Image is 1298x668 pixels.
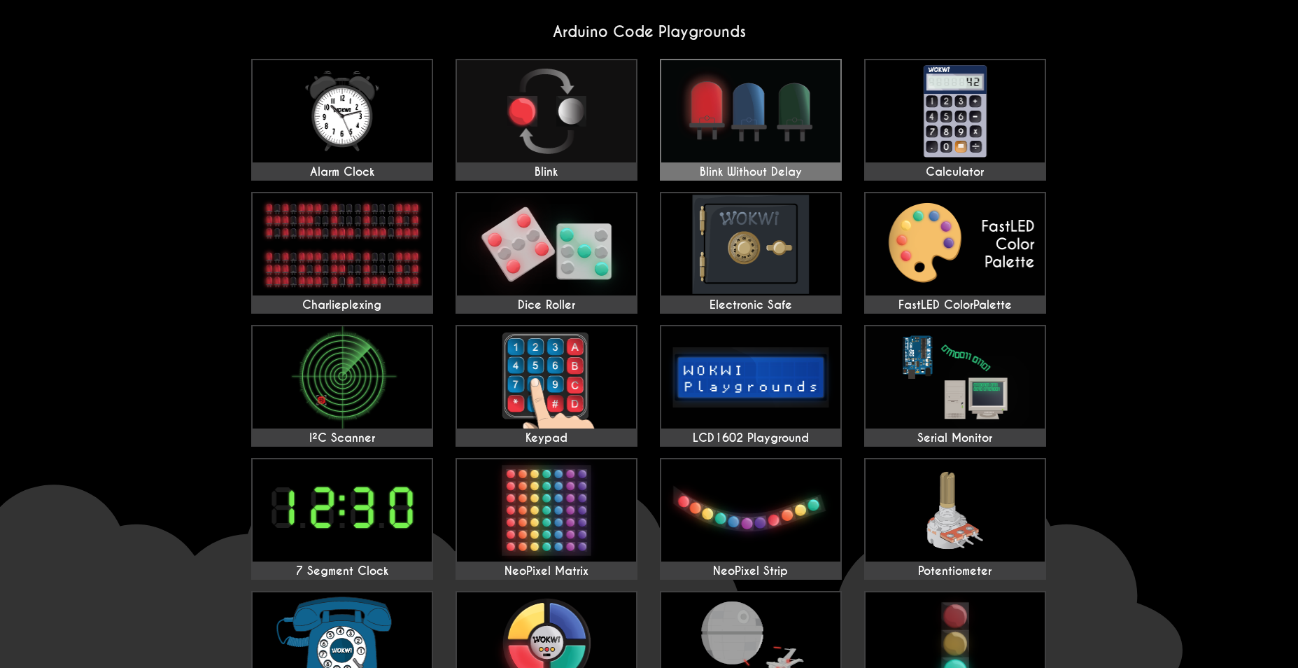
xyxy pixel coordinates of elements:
a: NeoPixel Strip [660,458,842,580]
a: Keypad [456,325,637,447]
a: FastLED ColorPalette [864,192,1046,314]
img: Calculator [866,60,1045,162]
img: Potentiometer [866,459,1045,562]
a: Charlieplexing [251,192,433,314]
div: Blink Without Delay [661,165,840,179]
div: Potentiometer [866,564,1045,578]
a: Alarm Clock [251,59,433,181]
img: NeoPixel Matrix [457,459,636,562]
div: LCD1602 Playground [661,431,840,445]
a: LCD1602 Playground [660,325,842,447]
a: NeoPixel Matrix [456,458,637,580]
img: I²C Scanner [253,326,432,429]
a: Dice Roller [456,192,637,314]
a: I²C Scanner [251,325,433,447]
div: Calculator [866,165,1045,179]
img: Blink [457,60,636,162]
div: NeoPixel Strip [661,564,840,578]
img: Charlieplexing [253,193,432,295]
div: 7 Segment Clock [253,564,432,578]
img: Blink Without Delay [661,60,840,162]
img: FastLED ColorPalette [866,193,1045,295]
img: Dice Roller [457,193,636,295]
img: LCD1602 Playground [661,326,840,429]
div: Serial Monitor [866,431,1045,445]
div: Charlieplexing [253,298,432,312]
a: Serial Monitor [864,325,1046,447]
img: 7 Segment Clock [253,459,432,562]
div: FastLED ColorPalette [866,298,1045,312]
div: Alarm Clock [253,165,432,179]
a: Potentiometer [864,458,1046,580]
img: NeoPixel Strip [661,459,840,562]
div: I²C Scanner [253,431,432,445]
a: Blink [456,59,637,181]
a: Calculator [864,59,1046,181]
a: Blink Without Delay [660,59,842,181]
div: NeoPixel Matrix [457,564,636,578]
img: Serial Monitor [866,326,1045,429]
a: 7 Segment Clock [251,458,433,580]
div: Dice Roller [457,298,636,312]
img: Alarm Clock [253,60,432,162]
div: Blink [457,165,636,179]
div: Keypad [457,431,636,445]
img: Keypad [457,326,636,429]
div: Electronic Safe [661,298,840,312]
a: Electronic Safe [660,192,842,314]
img: Electronic Safe [661,193,840,295]
h2: Arduino Code Playgrounds [240,22,1059,41]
